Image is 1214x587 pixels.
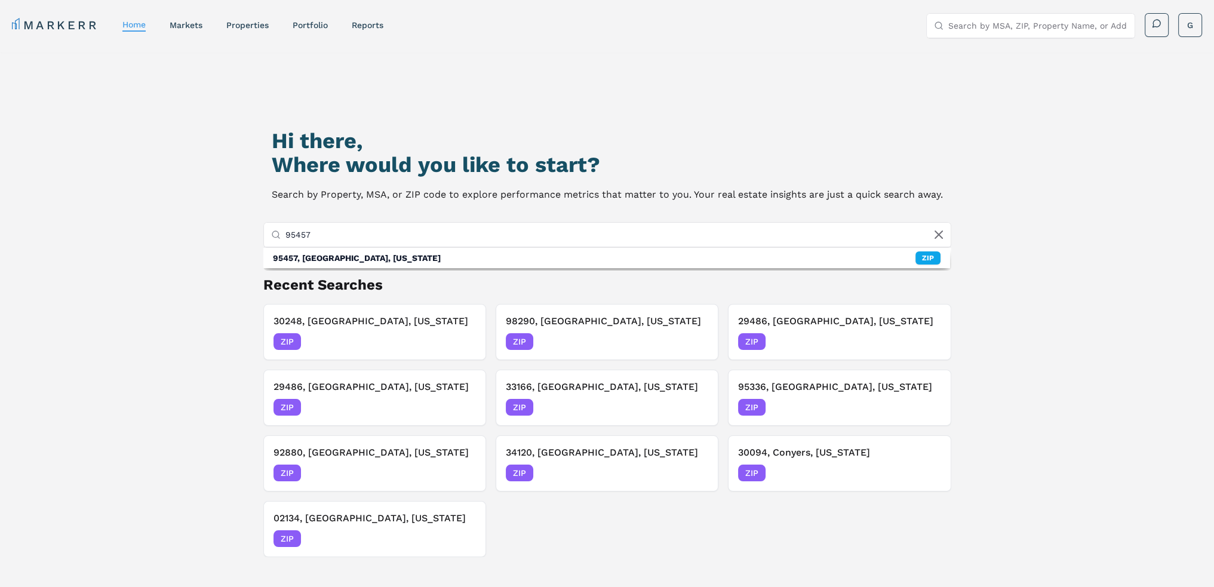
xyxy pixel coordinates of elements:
p: Search by Property, MSA, or ZIP code to explore performance metrics that matter to you. Your real... [272,186,943,203]
span: [DATE] [449,467,476,479]
h2: Where would you like to start? [272,153,943,177]
span: [DATE] [681,467,708,479]
span: ZIP [273,333,301,350]
button: Remove 29486, Summerville, South Carolina29486, [GEOGRAPHIC_DATA], [US_STATE]ZIP[DATE] [728,304,951,360]
span: [DATE] [914,467,941,479]
span: [DATE] [449,401,476,413]
h3: 30094, Conyers, [US_STATE] [738,445,941,460]
div: ZIP: 95457, Lower Lake, California [263,248,950,268]
span: G [1187,19,1193,31]
h3: 34120, [GEOGRAPHIC_DATA], [US_STATE] [506,445,708,460]
a: properties [226,20,269,30]
span: ZIP [506,465,533,481]
span: ZIP [738,399,766,416]
button: Remove 92880, Eastvale, California92880, [GEOGRAPHIC_DATA], [US_STATE]ZIP[DATE] [263,435,486,491]
h3: 98290, [GEOGRAPHIC_DATA], [US_STATE] [506,314,708,328]
h1: Hi there, [272,129,943,153]
span: ZIP [273,399,301,416]
a: MARKERR [12,17,99,33]
span: [DATE] [914,401,941,413]
button: Remove 30094, Conyers, Georgia30094, Conyers, [US_STATE]ZIP[DATE] [728,435,951,491]
span: ZIP [273,530,301,547]
span: ZIP [506,333,533,350]
a: markets [170,20,202,30]
button: G [1178,13,1202,37]
h3: 92880, [GEOGRAPHIC_DATA], [US_STATE] [273,445,476,460]
span: [DATE] [449,533,476,545]
input: Search by MSA, ZIP, Property Name, or Address [285,223,943,247]
a: Portfolio [293,20,328,30]
h3: 29486, [GEOGRAPHIC_DATA], [US_STATE] [738,314,941,328]
span: ZIP [738,333,766,350]
div: 95457, [GEOGRAPHIC_DATA], [US_STATE] [273,252,441,264]
h3: 29486, [GEOGRAPHIC_DATA], [US_STATE] [273,380,476,394]
h3: 95336, [GEOGRAPHIC_DATA], [US_STATE] [738,380,941,394]
button: Remove 98290, Snohomish, Washington98290, [GEOGRAPHIC_DATA], [US_STATE]ZIP[DATE] [496,304,718,360]
h3: 33166, [GEOGRAPHIC_DATA], [US_STATE] [506,380,708,394]
a: reports [352,20,383,30]
button: Remove 33166, Doral, Florida33166, [GEOGRAPHIC_DATA], [US_STATE]ZIP[DATE] [496,370,718,426]
button: Remove 30248, Locust Grove, Georgia30248, [GEOGRAPHIC_DATA], [US_STATE]ZIP[DATE] [263,304,486,360]
span: [DATE] [449,336,476,348]
span: [DATE] [914,336,941,348]
button: Remove 29486, Summerville, South Carolina29486, [GEOGRAPHIC_DATA], [US_STATE]ZIP[DATE] [263,370,486,426]
input: Search by MSA, ZIP, Property Name, or Address [948,14,1127,38]
span: ZIP [273,465,301,481]
h3: 30248, [GEOGRAPHIC_DATA], [US_STATE] [273,314,476,328]
button: Remove 95336, Manteca, California95336, [GEOGRAPHIC_DATA], [US_STATE]ZIP[DATE] [728,370,951,426]
div: ZIP [915,251,941,265]
button: Remove 34120, Naples, Florida34120, [GEOGRAPHIC_DATA], [US_STATE]ZIP[DATE] [496,435,718,491]
button: Remove 02134, Allston, Massachusetts02134, [GEOGRAPHIC_DATA], [US_STATE]ZIP[DATE] [263,501,486,557]
span: [DATE] [681,401,708,413]
div: Suggestions [263,248,950,268]
span: [DATE] [681,336,708,348]
span: ZIP [738,465,766,481]
h3: 02134, [GEOGRAPHIC_DATA], [US_STATE] [273,511,476,525]
h2: Recent Searches [263,275,951,294]
span: ZIP [506,399,533,416]
a: home [122,20,146,29]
